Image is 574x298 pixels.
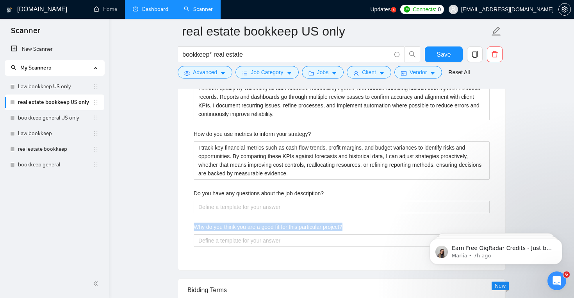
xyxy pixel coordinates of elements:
[5,95,104,110] li: real estate bookkeep US only
[93,146,99,152] span: holder
[370,6,390,12] span: Updates
[547,271,566,290] iframe: Intercom live chat
[7,4,12,16] img: logo
[391,7,396,12] a: 5
[194,189,324,198] label: Do you have any questions about the job description?
[394,66,442,79] button: idcardVendorcaret-down
[308,70,314,76] span: folder
[362,68,376,77] span: Client
[558,3,571,16] button: setting
[251,68,283,77] span: Job Category
[559,6,570,12] span: setting
[11,41,98,57] a: New Scanner
[11,64,51,71] span: My Scanners
[495,283,506,289] span: New
[194,82,490,120] textarea: Describe your approach to testing and improving QA
[11,65,16,70] span: search
[194,223,342,231] label: Why do you think you are a good fit for this particular project?
[353,70,359,76] span: user
[5,141,104,157] li: real estate bookkeep
[5,126,104,141] li: Law bookkeep
[558,6,571,12] a: setting
[347,66,391,79] button: userClientcaret-down
[5,79,104,95] li: Law bookkeep US only
[18,157,93,173] a: bookkeep general
[133,6,168,12] a: dashboardDashboard
[178,66,232,79] button: settingAdvancedcaret-down
[194,141,490,180] textarea: How do you use metrics to inform your strategy?
[410,68,427,77] span: Vendor
[220,70,226,76] span: caret-down
[18,126,93,141] a: Law bookkeep
[491,26,501,36] span: edit
[194,201,490,213] textarea: Do you have any questions about the job description?
[418,222,574,277] iframe: Intercom notifications message
[93,130,99,137] span: holder
[379,70,385,76] span: caret-down
[401,70,406,76] span: idcard
[332,70,337,76] span: caret-down
[425,46,463,62] button: Save
[184,70,190,76] span: setting
[18,110,93,126] a: bookkeep general US only
[93,115,99,121] span: holder
[94,6,117,12] a: homeHome
[448,68,470,77] a: Reset All
[487,46,503,62] button: delete
[430,70,435,76] span: caret-down
[18,79,93,95] a: Law bookkeep US only
[235,66,298,79] button: barsJob Categorycaret-down
[405,46,420,62] button: search
[242,70,248,76] span: bars
[184,6,213,12] a: searchScanner
[93,162,99,168] span: holder
[193,68,217,77] span: Advanced
[194,130,311,138] label: How do you use metrics to inform your strategy?
[182,21,490,41] input: Scanner name...
[93,99,99,105] span: holder
[287,70,292,76] span: caret-down
[182,50,391,59] input: Search Freelance Jobs...
[302,66,344,79] button: folderJobscaret-down
[5,41,104,57] li: New Scanner
[392,8,394,12] text: 5
[467,51,482,58] span: copy
[438,5,441,14] span: 0
[487,51,502,58] span: delete
[93,84,99,90] span: holder
[5,25,46,41] span: Scanner
[93,280,101,287] span: double-left
[404,6,410,12] img: upwork-logo.png
[563,271,570,278] span: 6
[394,52,399,57] span: info-circle
[437,50,451,59] span: Save
[467,46,483,62] button: copy
[20,64,51,71] span: My Scanners
[194,234,490,247] textarea: Why do you think you are a good fit for this particular project?
[317,68,329,77] span: Jobs
[413,5,436,14] span: Connects:
[5,157,104,173] li: bookkeep general
[405,51,420,58] span: search
[5,110,104,126] li: bookkeep general US only
[18,141,93,157] a: real estate bookkeep
[18,95,93,110] a: real estate bookkeep US only
[451,7,456,12] span: user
